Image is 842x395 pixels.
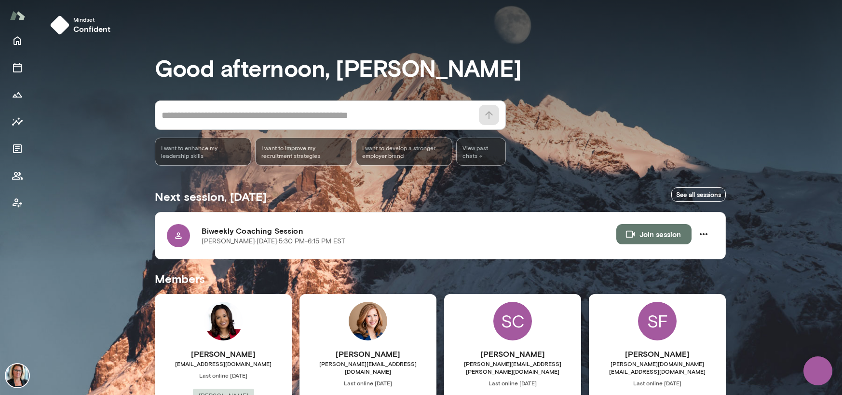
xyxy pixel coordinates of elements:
span: Last online [DATE] [299,379,436,387]
div: I want to improve my recruitment strategies [255,138,352,166]
h6: [PERSON_NAME] [155,348,292,360]
h5: Next session, [DATE] [155,189,267,204]
div: I want to develop a stronger employer brand [356,138,452,166]
h6: [PERSON_NAME] [589,348,726,360]
button: Join session [616,224,692,244]
button: Documents [8,139,27,158]
img: Jennifer Alvarez [6,364,29,387]
h6: [PERSON_NAME] [444,348,581,360]
span: Last online [DATE] [589,379,726,387]
button: Growth Plan [8,85,27,104]
img: mindset [50,15,69,35]
span: [EMAIL_ADDRESS][DOMAIN_NAME] [155,360,292,367]
span: Mindset [73,15,110,23]
span: Last online [DATE] [155,371,292,379]
button: Client app [8,193,27,212]
button: Home [8,31,27,50]
button: Sessions [8,58,27,77]
span: [PERSON_NAME][EMAIL_ADDRESS][DOMAIN_NAME] [299,360,436,375]
span: [PERSON_NAME][DOMAIN_NAME][EMAIL_ADDRESS][DOMAIN_NAME] [589,360,726,375]
img: Mento [10,6,25,25]
div: I want to enhance my leadership skills [155,138,251,166]
div: SC [493,302,532,340]
span: View past chats -> [456,138,506,166]
h6: confident [73,23,110,35]
a: See all sessions [671,187,726,202]
h3: Good afternoon, [PERSON_NAME] [155,54,726,81]
button: Insights [8,112,27,131]
img: Brittany Hart [204,302,243,340]
span: [PERSON_NAME][EMAIL_ADDRESS][PERSON_NAME][DOMAIN_NAME] [444,360,581,375]
h6: [PERSON_NAME] [299,348,436,360]
h5: Members [155,271,726,286]
span: I want to improve my recruitment strategies [261,144,345,159]
h6: Biweekly Coaching Session [202,225,616,237]
button: Members [8,166,27,185]
button: Mindsetconfident [46,12,118,39]
img: Elisabeth Rice [349,302,387,340]
span: Last online [DATE] [444,379,581,387]
span: I want to develop a stronger employer brand [362,144,446,159]
div: SF [638,302,677,340]
span: I want to enhance my leadership skills [161,144,245,159]
p: [PERSON_NAME] · [DATE] · 5:30 PM-6:15 PM EST [202,237,345,246]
